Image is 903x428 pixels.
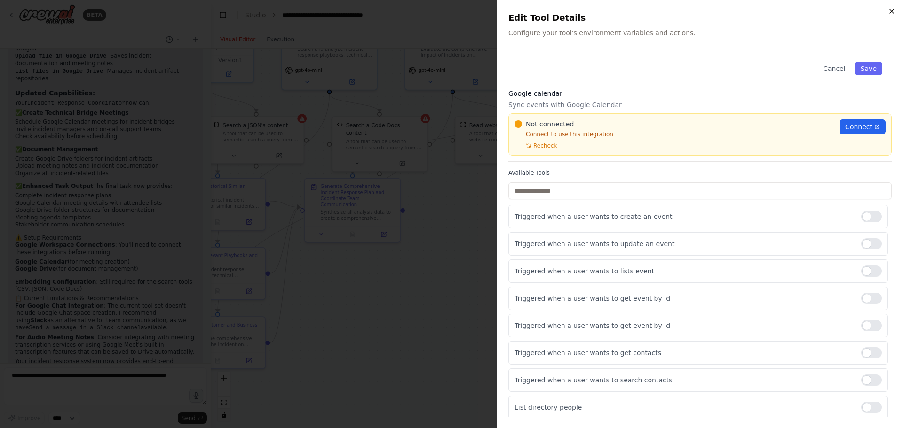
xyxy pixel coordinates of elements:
[515,375,854,385] p: Triggered when a user wants to search contacts
[508,169,892,177] label: Available Tools
[515,321,854,330] p: Triggered when a user wants to get event by Id
[508,100,892,109] p: Sync events with Google Calendar
[515,212,854,221] p: Triggered when a user wants to create an event
[855,62,882,75] button: Save
[515,403,854,412] p: List directory people
[840,119,886,134] a: Connect
[845,122,872,132] span: Connect
[515,294,854,303] p: Triggered when a user wants to get event by Id
[817,62,851,75] button: Cancel
[515,131,834,138] p: Connect to use this integration
[508,11,892,24] h2: Edit Tool Details
[508,89,892,98] h3: Google calendar
[508,28,892,38] p: Configure your tool's environment variables and actions.
[515,142,557,149] button: Recheck
[515,266,854,276] p: Triggered when a user wants to lists event
[526,119,574,129] span: Not connected
[515,348,854,358] p: Triggered when a user wants to get contacts
[515,239,854,249] p: Triggered when a user wants to update an event
[533,142,557,149] span: Recheck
